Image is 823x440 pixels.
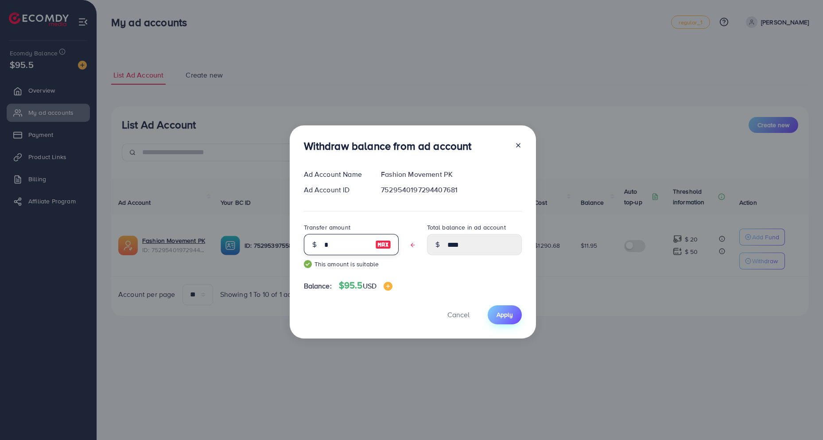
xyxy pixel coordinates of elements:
img: image [375,239,391,250]
img: guide [304,260,312,268]
span: Apply [497,310,513,319]
small: This amount is suitable [304,260,399,269]
img: image [384,282,392,291]
iframe: Chat [785,400,816,433]
label: Transfer amount [304,223,350,232]
h4: $95.5 [339,280,392,291]
span: USD [363,281,377,291]
div: Ad Account Name [297,169,374,179]
div: 7529540197294407681 [374,185,528,195]
span: Balance: [304,281,332,291]
div: Ad Account ID [297,185,374,195]
button: Apply [488,305,522,324]
h3: Withdraw balance from ad account [304,140,472,152]
span: Cancel [447,310,470,319]
div: Fashion Movement PK [374,169,528,179]
label: Total balance in ad account [427,223,506,232]
button: Cancel [436,305,481,324]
